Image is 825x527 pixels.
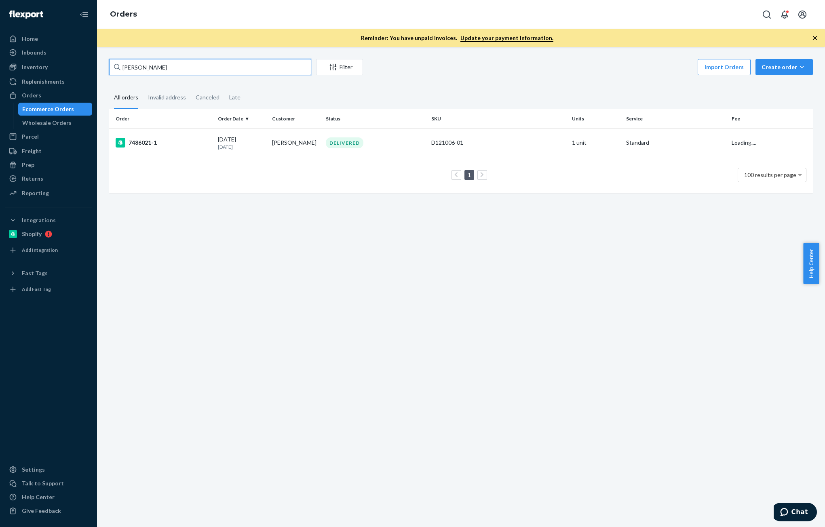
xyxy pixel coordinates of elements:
a: Ecommerce Orders [18,103,93,116]
th: Order Date [215,109,268,129]
span: 100 results per page [744,171,796,178]
div: Canceled [196,87,219,108]
div: Inventory [22,63,48,71]
a: Returns [5,172,92,185]
a: Shopify [5,228,92,240]
div: Customer [272,115,319,122]
div: Settings [22,466,45,474]
p: Standard [626,139,725,147]
div: Invalid address [148,87,186,108]
th: Service [623,109,728,129]
div: Talk to Support [22,479,64,487]
td: 1 unit [569,129,623,157]
div: Replenishments [22,78,65,86]
td: Loading.... [728,129,813,157]
button: Open account menu [794,6,810,23]
div: Returns [22,175,43,183]
a: Orders [5,89,92,102]
button: Fast Tags [5,267,92,280]
a: Orders [110,10,137,19]
iframe: To enrich screen reader interactions, please activate Accessibility in Grammarly extension settings [774,503,817,523]
div: Prep [22,161,34,169]
button: Filter [316,59,363,75]
div: Help Center [22,493,55,501]
div: 7486021-1 [116,138,211,148]
p: Reminder: You have unpaid invoices. [361,34,553,42]
img: Flexport logo [9,11,43,19]
div: Late [229,87,241,108]
button: Import Orders [698,59,751,75]
div: Freight [22,147,42,155]
td: [PERSON_NAME] [269,129,323,157]
button: Give Feedback [5,504,92,517]
div: Create order [762,63,807,71]
div: Filter [316,63,363,71]
div: Add Integration [22,247,58,253]
button: Talk to Support [5,477,92,490]
th: Fee [728,109,813,129]
th: Status [323,109,428,129]
div: D121006-01 [431,139,565,147]
div: DELIVERED [326,137,363,148]
div: Orders [22,91,41,99]
a: Page 1 is your current page [466,171,473,178]
div: Inbounds [22,48,46,57]
button: Open notifications [776,6,793,23]
a: Help Center [5,491,92,504]
button: Close Navigation [76,6,92,23]
th: SKU [428,109,569,129]
div: Parcel [22,133,39,141]
div: Reporting [22,189,49,197]
ol: breadcrumbs [103,3,143,26]
p: [DATE] [218,143,265,150]
a: Freight [5,145,92,158]
button: Integrations [5,214,92,227]
div: [DATE] [218,135,265,150]
a: Reporting [5,187,92,200]
a: Settings [5,463,92,476]
div: Give Feedback [22,507,61,515]
a: Parcel [5,130,92,143]
a: Prep [5,158,92,171]
div: Wholesale Orders [22,119,72,127]
a: Add Integration [5,244,92,257]
button: Create order [755,59,813,75]
div: Add Fast Tag [22,286,51,293]
div: Home [22,35,38,43]
button: Help Center [803,243,819,284]
a: Add Fast Tag [5,283,92,296]
input: Search orders [109,59,311,75]
button: Open Search Box [759,6,775,23]
div: All orders [114,87,138,109]
a: Wholesale Orders [18,116,93,129]
div: Integrations [22,216,56,224]
th: Order [109,109,215,129]
th: Units [569,109,623,129]
div: Shopify [22,230,42,238]
a: Inbounds [5,46,92,59]
a: Update your payment information. [460,34,553,42]
div: Ecommerce Orders [22,105,74,113]
a: Replenishments [5,75,92,88]
a: Inventory [5,61,92,74]
a: Home [5,32,92,45]
div: Fast Tags [22,269,48,277]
